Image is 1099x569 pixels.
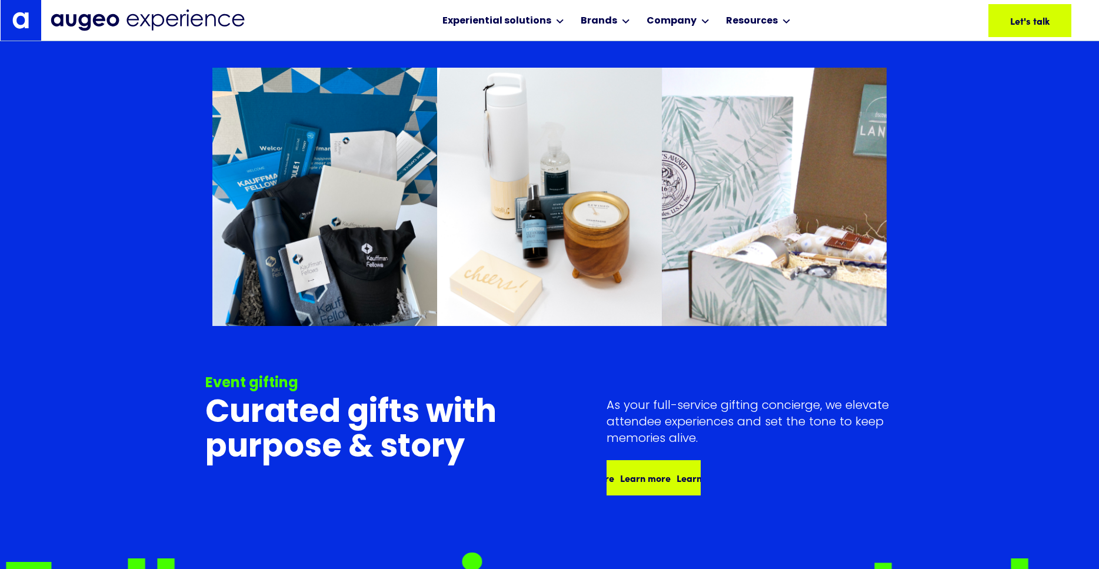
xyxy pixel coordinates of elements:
a: Learn moreLearn moreLearn more [607,460,701,495]
div: Learn more [620,471,670,485]
a: Let's talk [988,4,1071,37]
div: Experiential solutions [442,14,551,28]
h3: Curated gifts with purpose & story [205,397,588,467]
p: As your full-service gifting concierge, we elevate attendee experiences and set the tone to keep ... [607,397,889,446]
div: Resources [726,14,778,28]
img: Augeo's "a" monogram decorative logo in white. [12,12,29,28]
div: Brands [581,14,617,28]
div: Learn more [563,471,614,485]
div: Company [647,14,697,28]
div: Event gifting [205,373,588,394]
img: Augeo Experience business unit full logo in midnight blue. [51,9,245,31]
div: Learn more [676,471,727,485]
